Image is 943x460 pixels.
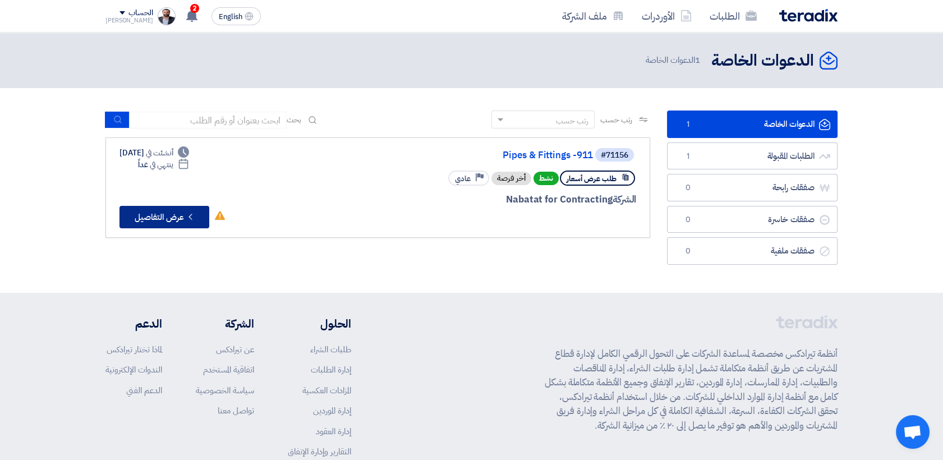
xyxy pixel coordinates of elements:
[613,192,637,206] span: الشركة
[667,174,838,201] a: صفقات رابحة0
[218,404,254,417] a: تواصل معنا
[219,13,242,21] span: English
[216,343,254,356] a: عن تيرادكس
[545,347,838,433] p: أنظمة تيرادكس مخصصة لمساعدة الشركات على التحول الرقمي الكامل لإدارة قطاع المشتريات عن طريق أنظمة ...
[302,384,351,397] a: المزادات العكسية
[128,8,153,18] div: الحساب
[105,364,162,376] a: الندوات الإلكترونية
[701,3,766,29] a: الطلبات
[150,159,173,171] span: ينتهي في
[681,214,694,226] span: 0
[107,343,162,356] a: لماذا تختار تيرادكس
[203,364,254,376] a: اتفاقية المستخدم
[196,315,254,332] li: الشركة
[667,111,838,138] a: الدعوات الخاصة1
[533,172,559,185] span: نشط
[146,147,173,159] span: أنشئت في
[316,425,351,438] a: إدارة العقود
[681,119,694,130] span: 1
[567,173,617,184] span: طلب عرض أسعار
[645,54,702,67] span: الدعوات الخاصة
[556,115,588,127] div: رتب حسب
[633,3,701,29] a: الأوردرات
[779,9,838,22] img: Teradix logo
[310,343,351,356] a: طلبات الشراء
[190,4,199,13] span: 2
[601,151,628,159] div: #71156
[600,114,632,126] span: رتب حسب
[288,315,351,332] li: الحلول
[681,246,694,257] span: 0
[667,237,838,265] a: صفقات ملغية0
[138,159,189,171] div: غداً
[313,404,351,417] a: إدارة الموردين
[288,445,351,458] a: التقارير وإدارة الإنفاق
[119,206,209,228] button: عرض التفاصيل
[681,151,694,162] span: 1
[311,364,351,376] a: إدارة الطلبات
[681,182,694,194] span: 0
[126,384,162,397] a: الدعم الفني
[105,17,153,24] div: [PERSON_NAME]
[667,206,838,233] a: صفقات خاسرة0
[667,142,838,170] a: الطلبات المقبولة1
[366,192,636,207] div: Nabatat for Contracting
[130,112,287,128] input: ابحث بعنوان أو رقم الطلب
[711,50,814,72] h2: الدعوات الخاصة
[119,147,189,159] div: [DATE]
[158,7,176,25] img: ___1757264372673.jpeg
[287,114,301,126] span: بحث
[553,3,633,29] a: ملف الشركة
[211,7,261,25] button: English
[896,415,930,449] div: Open chat
[695,54,700,66] span: 1
[491,172,531,185] div: أخر فرصة
[105,315,162,332] li: الدعم
[196,384,254,397] a: سياسة الخصوصية
[455,173,471,184] span: عادي
[369,150,593,160] a: Pipes & Fittings -911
